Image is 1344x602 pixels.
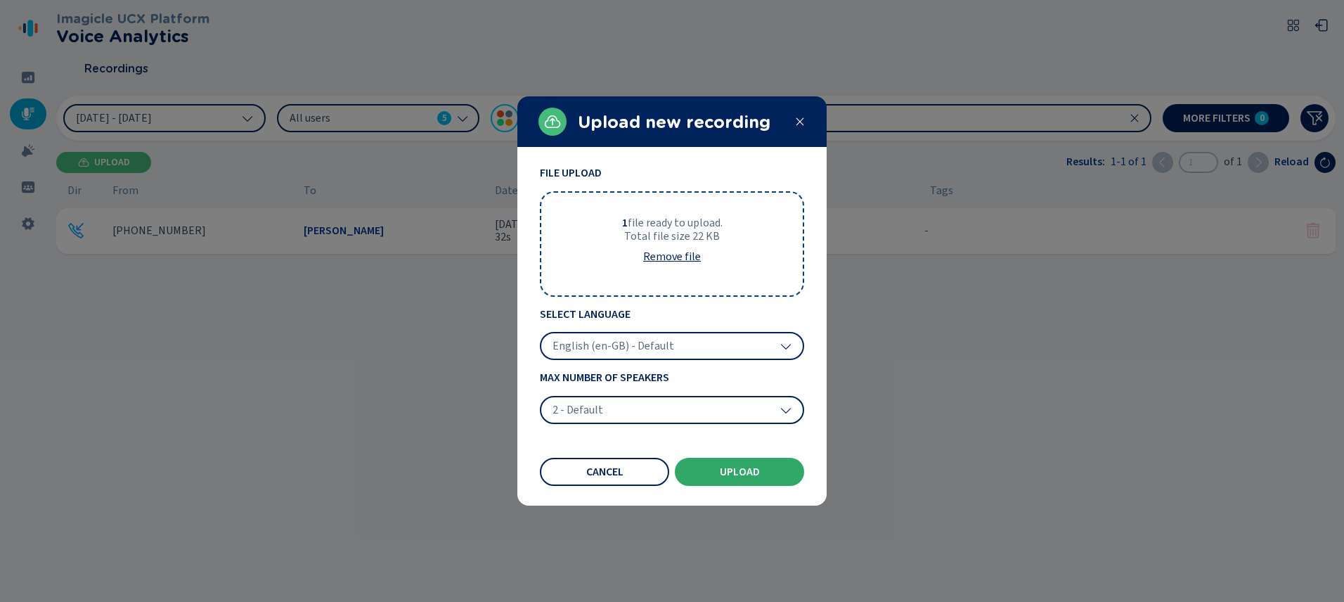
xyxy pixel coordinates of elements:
[632,243,712,271] button: Remove file
[553,339,674,353] span: English (en-GB) - Default
[540,371,804,384] span: Max Number of Speakers
[643,251,701,262] span: Remove file
[780,404,791,416] svg: chevron-down
[675,458,804,486] button: Upload
[553,403,603,417] span: 2 - Default
[720,466,760,478] span: Upload
[586,466,623,478] span: Cancel
[540,167,804,179] span: File Upload
[780,340,791,352] svg: chevron-down
[794,116,806,127] svg: close
[540,308,804,321] span: Select Language
[540,458,669,486] button: Cancel
[578,113,783,132] h2: Upload new recording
